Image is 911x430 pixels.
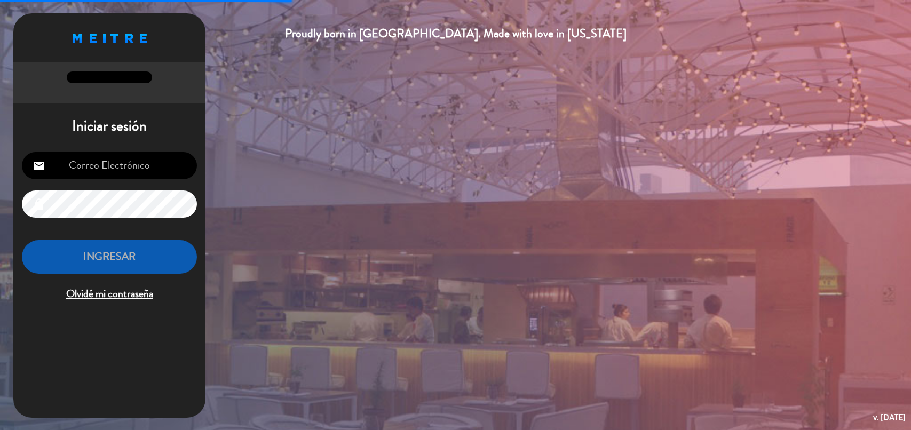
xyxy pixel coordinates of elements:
h1: Iniciar sesión [13,117,205,136]
i: lock [33,198,45,211]
div: v. [DATE] [873,410,906,425]
button: INGRESAR [22,240,197,274]
i: email [33,160,45,172]
span: Olvidé mi contraseña [22,285,197,303]
input: Correo Electrónico [22,152,197,179]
